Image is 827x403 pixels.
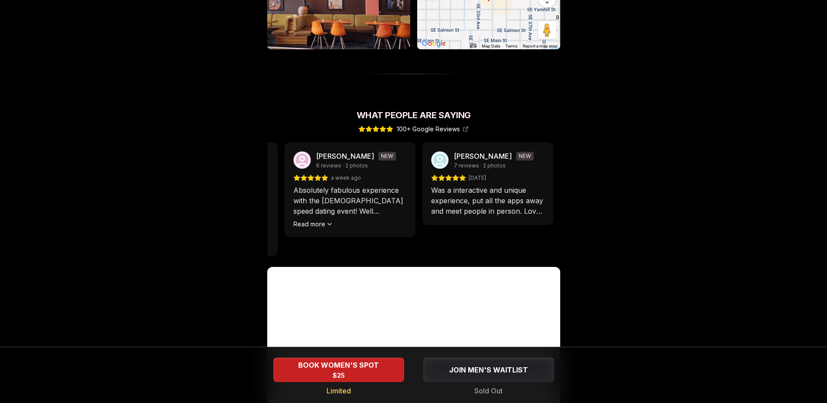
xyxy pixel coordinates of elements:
[419,38,448,49] a: Open this area in Google Maps (opens a new window)
[331,174,361,181] span: a week ago
[423,358,554,382] button: JOIN MEN'S WAITLIST - Sold Out
[397,125,469,133] span: 100+ Google Reviews
[419,38,448,49] img: Google
[482,43,500,49] button: Map Data
[296,360,381,370] span: BOOK WOMEN'S SPOT
[505,44,517,48] a: Terms (opens in new tab)
[333,371,345,380] span: $25
[293,220,333,229] button: Read more
[538,21,556,39] button: Drag Pegman onto the map to open Street View
[316,162,368,169] span: 6 reviews · 2 photos
[454,162,506,169] span: 7 reviews · 2 photos
[358,125,469,133] a: 100+ Google Reviews
[316,151,374,161] p: [PERSON_NAME]
[293,185,407,216] p: Absolutely fabulous experience with the [DEMOGRAPHIC_DATA] speed dating event! Well choreographed...
[431,185,545,216] p: Was a interactive and unique experience, put all the apps away and meet people in person. Love it
[523,44,558,48] a: Report a map error
[327,386,351,396] span: Limited
[470,44,476,48] button: Keyboard shortcuts
[273,358,404,382] button: BOOK WOMEN'S SPOT - Limited
[267,109,560,121] h2: What People Are Saying
[447,365,530,375] span: JOIN MEN'S WAITLIST
[454,151,512,161] p: [PERSON_NAME]
[516,152,534,161] span: NEW
[378,152,396,161] span: NEW
[469,174,486,181] span: [DATE]
[474,386,503,396] span: Sold Out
